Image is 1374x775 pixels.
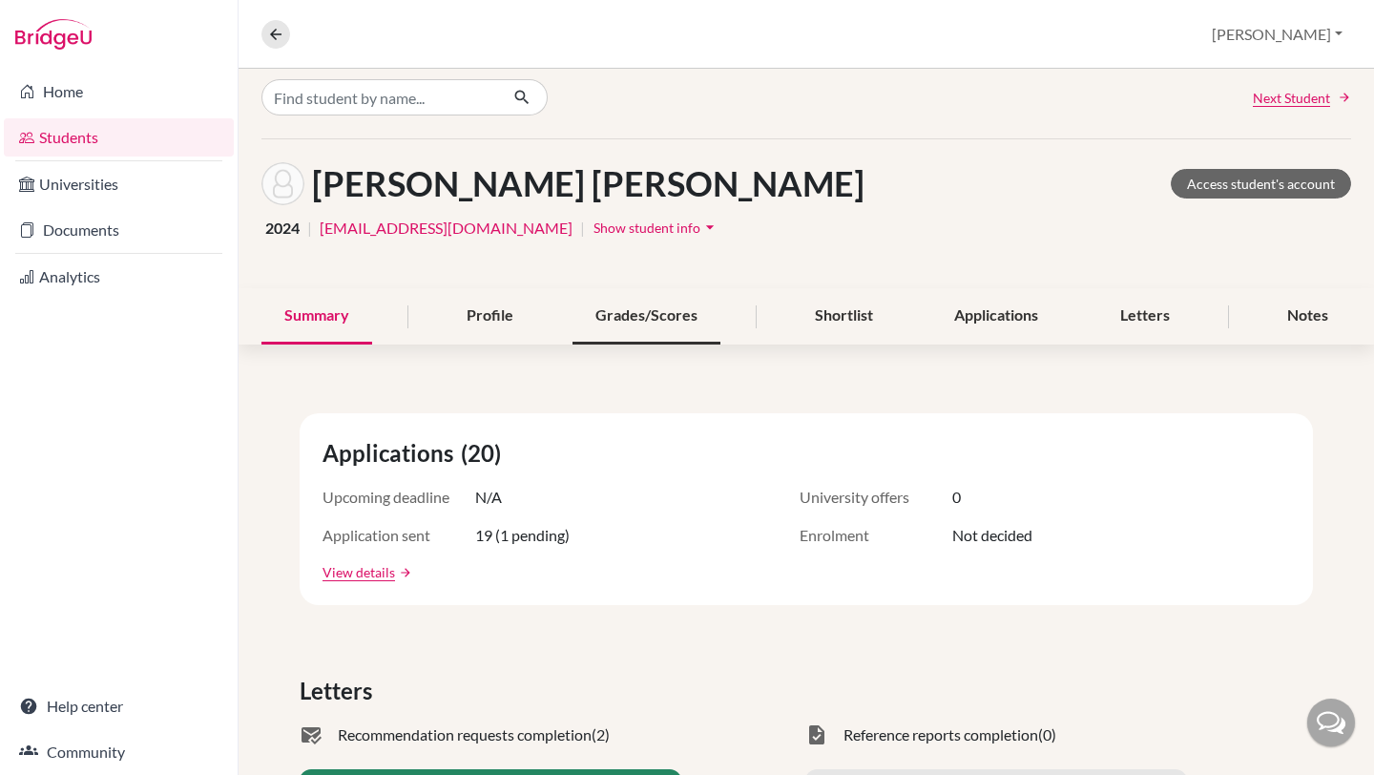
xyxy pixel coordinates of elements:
span: 2024 [265,217,300,240]
span: | [307,217,312,240]
span: | [580,217,585,240]
span: Show student info [593,220,700,236]
a: Students [4,118,234,157]
span: (20) [461,436,509,471]
span: Help [44,13,83,31]
div: Applications [931,288,1061,345]
input: Find student by name... [261,79,498,115]
div: Profile [444,288,536,345]
span: Applications [323,436,461,471]
a: [EMAIL_ADDRESS][DOMAIN_NAME] [320,217,572,240]
span: 19 (1 pending) [475,524,570,547]
a: arrow_forward [395,566,412,579]
img: PABLO AYALA VILLAZON's avatar [261,162,304,205]
span: Not decided [952,524,1032,547]
span: (0) [1038,723,1056,746]
a: Universities [4,165,234,203]
div: Notes [1264,288,1351,345]
span: Letters [300,674,380,708]
span: Enrolment [800,524,952,547]
span: (2) [592,723,610,746]
a: Help center [4,687,234,725]
span: University offers [800,486,952,509]
span: Application sent [323,524,475,547]
a: Community [4,733,234,771]
div: Grades/Scores [572,288,720,345]
span: 0 [952,486,961,509]
div: Summary [261,288,372,345]
button: [PERSON_NAME] [1203,16,1351,52]
img: Bridge-U [15,19,92,50]
a: Access student's account [1171,169,1351,199]
span: Next Student [1253,88,1330,108]
button: Show student infoarrow_drop_down [593,213,720,242]
i: arrow_drop_down [700,218,719,237]
span: task [805,723,828,746]
a: Analytics [4,258,234,296]
span: N/A [475,486,502,509]
a: Documents [4,211,234,249]
div: Shortlist [792,288,896,345]
a: Home [4,73,234,111]
span: Recommendation requests completion [338,723,592,746]
span: mark_email_read [300,723,323,746]
h1: [PERSON_NAME] [PERSON_NAME] [312,163,864,204]
div: Letters [1097,288,1193,345]
span: Reference reports completion [843,723,1038,746]
span: Upcoming deadline [323,486,475,509]
a: View details [323,562,395,582]
a: Next Student [1253,88,1351,108]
